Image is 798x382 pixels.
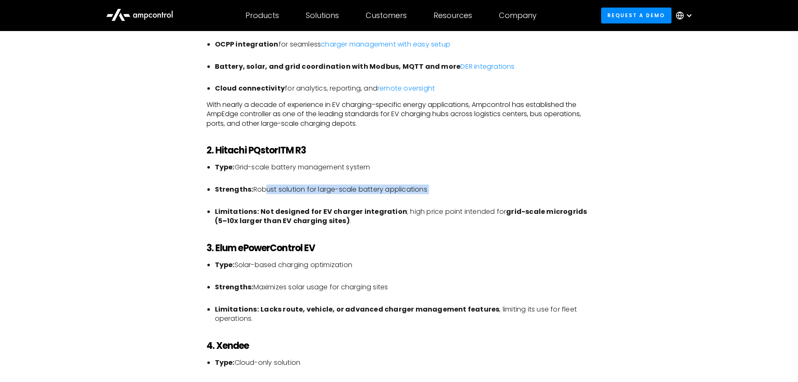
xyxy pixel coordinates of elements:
strong: Lacks route, vehicle, or advanced charger management features [261,304,499,314]
strong: Cloud connectivity [215,83,285,93]
strong: Battery, solar, and grid coordination with Modbus, MQTT and more [215,62,461,71]
p: With nearly a decade of experience in EV charging–specific energy applications, Ampcontrol has es... [207,100,592,128]
a: remote oversight [377,83,435,93]
strong: 4. Xendee [207,339,249,352]
li: for analytics, reporting, and [215,84,592,93]
li: Grid-scale battery management system [215,163,592,182]
a: DER integrations [460,62,514,71]
strong: Limitations: [215,304,259,314]
strong: OCPP integration [215,39,279,49]
div: Customers [366,11,407,20]
strong: Type: [215,260,235,270]
strong: Type: [215,358,235,367]
strong: grid-scale microgrids (5–10x larger than EV charging sites) [215,207,587,226]
div: Solutions [306,11,339,20]
li: for seamless [215,40,592,59]
strong: Type: [215,162,235,172]
strong: Limitations: [215,207,259,216]
strong: Strengths: [215,185,253,194]
div: Resources [434,11,472,20]
strong: 2. Hitachi PQstorITM R3 [207,144,306,157]
li: Cloud-only solution [215,358,592,377]
div: Products [245,11,279,20]
strong: Strengths: [215,282,253,292]
li: , limiting its use for fleet operations. [215,305,592,324]
div: Company [499,11,537,20]
li: ; high price point intended for . [215,207,592,226]
a: charger management with easy setup [321,39,450,49]
a: Request a demo [601,8,671,23]
li: Solar-based charging optimization [215,260,592,279]
strong: Not designed for EV charger integration [261,207,407,216]
li: Robust solution for large-scale battery applications [215,185,592,204]
strong: 3. Elum ePowerControl EV [207,242,315,255]
li: Maximizes solar usage for charging sites [215,283,592,301]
